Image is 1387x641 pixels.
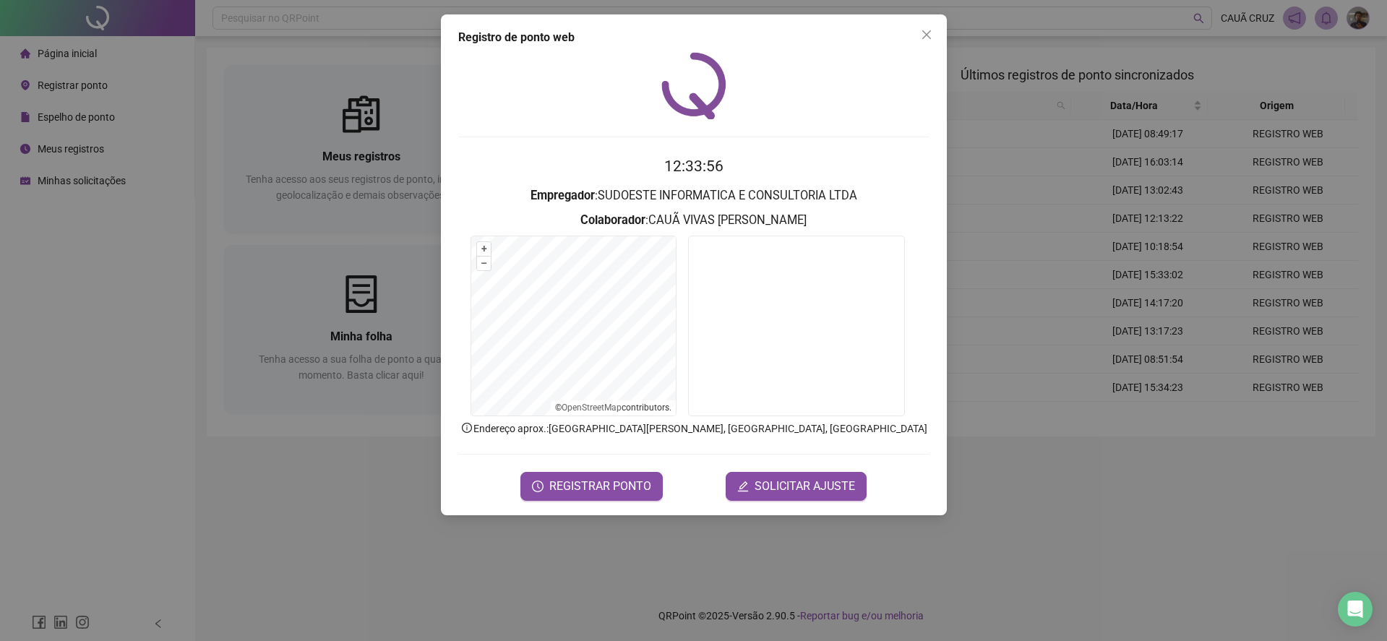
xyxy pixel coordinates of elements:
[580,213,645,227] strong: Colaborador
[458,186,929,205] h3: : SUDOESTE INFORMATICA E CONSULTORIA LTDA
[661,52,726,119] img: QRPoint
[477,257,491,270] button: –
[532,481,544,492] span: clock-circle
[531,189,595,202] strong: Empregador
[458,29,929,46] div: Registro de ponto web
[460,421,473,434] span: info-circle
[737,481,749,492] span: edit
[555,403,671,413] li: © contributors.
[921,29,932,40] span: close
[458,421,929,436] p: Endereço aprox. : [GEOGRAPHIC_DATA][PERSON_NAME], [GEOGRAPHIC_DATA], [GEOGRAPHIC_DATA]
[477,242,491,256] button: +
[458,211,929,230] h3: : CAUÃ VIVAS [PERSON_NAME]
[726,472,867,501] button: editSOLICITAR AJUSTE
[562,403,622,413] a: OpenStreetMap
[664,158,723,175] time: 12:33:56
[915,23,938,46] button: Close
[549,478,651,495] span: REGISTRAR PONTO
[520,472,663,501] button: REGISTRAR PONTO
[755,478,855,495] span: SOLICITAR AJUSTE
[1338,592,1373,627] div: Open Intercom Messenger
